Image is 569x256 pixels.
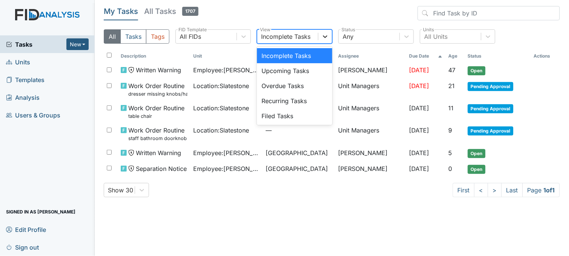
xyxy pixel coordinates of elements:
[6,40,66,49] a: Tasks
[128,81,187,98] span: Work Order Routine dresser missing knobs/handles
[409,126,429,134] span: [DATE]
[257,63,332,78] div: Upcoming Tasks
[180,32,201,41] div: All FIDs
[6,206,75,218] span: Signed in as [PERSON_NAME]
[468,82,514,91] span: Pending Approval
[266,164,328,173] span: [GEOGRAPHIC_DATA]
[146,29,169,44] button: Tags
[531,50,560,62] th: Actions
[468,126,514,136] span: Pending Approval
[474,183,488,197] a: <
[465,50,531,62] th: Toggle SortBy
[488,183,502,197] a: >
[257,78,332,93] div: Overdue Tasks
[257,48,332,63] div: Incomplete Tasks
[120,29,146,44] button: Tasks
[194,126,249,135] span: Location : Slatestone
[191,50,263,62] th: Toggle SortBy
[544,186,555,194] strong: 1 of 1
[107,53,112,58] input: Toggle All Rows Selected
[6,91,40,103] span: Analysis
[108,186,133,195] div: Show 30
[182,7,198,16] span: 1707
[335,161,406,177] td: [PERSON_NAME]
[136,148,181,157] span: Written Warning
[136,66,181,75] span: Written Warning
[128,126,187,142] span: Work Order Routine staff bathroom doorknob
[409,66,429,74] span: [DATE]
[449,165,452,172] span: 0
[144,6,198,17] h5: All Tasks
[335,145,406,161] td: [PERSON_NAME]
[449,126,452,134] span: 9
[409,165,429,172] span: [DATE]
[453,183,560,197] nav: task-pagination
[468,104,514,113] span: Pending Approval
[128,113,185,120] small: table chair
[266,148,328,157] span: [GEOGRAPHIC_DATA]
[449,149,452,157] span: 5
[257,93,332,108] div: Recurring Tasks
[6,224,46,235] span: Edit Profile
[523,183,560,197] span: Page
[449,104,454,112] span: 11
[468,165,486,174] span: Open
[6,109,60,121] span: Users & Groups
[128,104,185,120] span: Work Order Routine table chair
[128,135,187,142] small: staff bathroom doorknob
[118,50,190,62] th: Toggle SortBy
[453,183,475,197] a: First
[66,38,89,50] button: New
[194,81,249,90] span: Location : Slatestone
[409,149,429,157] span: [DATE]
[446,50,465,62] th: Toggle SortBy
[6,74,45,85] span: Templates
[194,148,260,157] span: Employee : [PERSON_NAME], Ky'Asia
[468,66,486,75] span: Open
[194,104,249,113] span: Location : Slatestone
[257,108,332,123] div: Filed Tasks
[409,104,429,112] span: [DATE]
[104,29,169,44] div: Type filter
[468,149,486,158] span: Open
[335,78,406,101] td: Unit Managers
[194,66,260,75] span: Employee : [PERSON_NAME][GEOGRAPHIC_DATA]
[501,183,523,197] a: Last
[335,101,406,123] td: Unit Managers
[335,123,406,145] td: Unit Managers
[128,90,187,98] small: dresser missing knobs/handles
[418,6,560,20] input: Find Task by ID
[449,82,455,90] span: 21
[335,62,406,78] td: [PERSON_NAME]
[194,164,260,173] span: Employee : [PERSON_NAME]
[6,56,30,68] span: Units
[261,32,311,41] div: Incomplete Tasks
[343,32,354,41] div: Any
[136,164,187,173] span: Separation Notice
[266,126,332,135] span: —
[6,241,39,253] span: Sign out
[424,32,448,41] div: All Units
[406,50,446,62] th: Toggle SortBy
[104,29,121,44] button: All
[449,66,456,74] span: 47
[335,50,406,62] th: Assignee
[104,6,138,17] h5: My Tasks
[409,82,429,90] span: [DATE]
